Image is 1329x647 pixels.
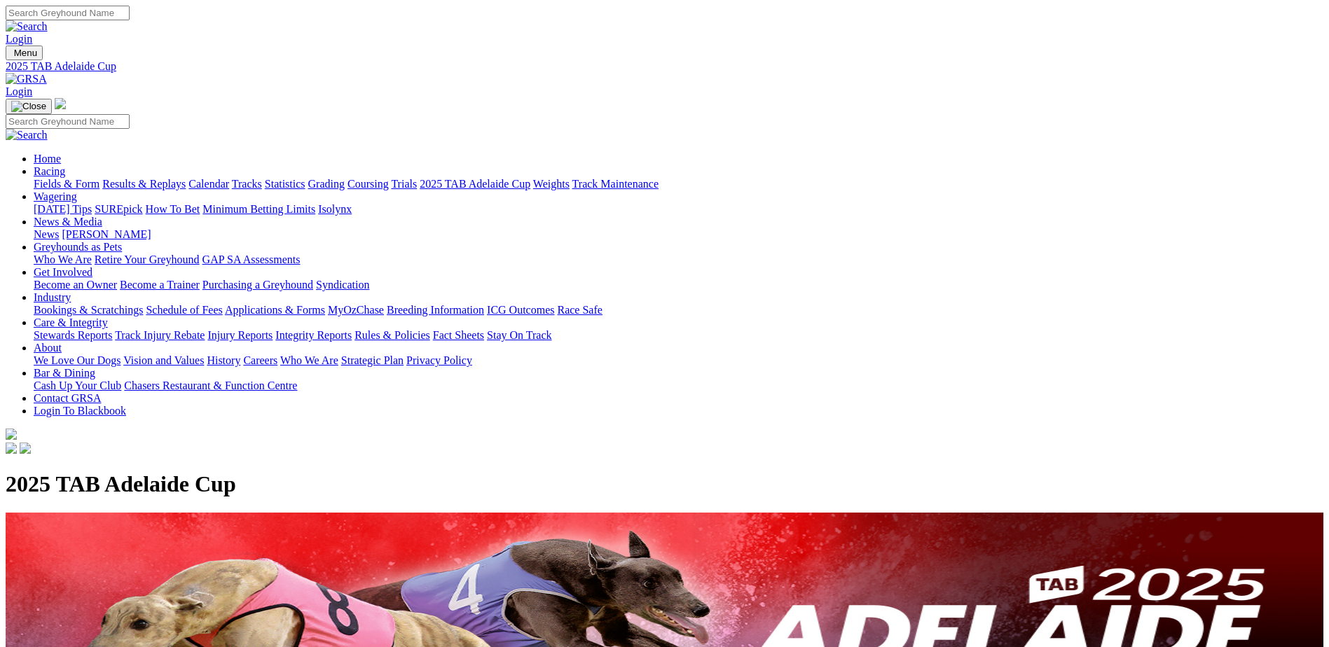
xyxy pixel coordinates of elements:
button: Toggle navigation [6,46,43,60]
a: Care & Integrity [34,316,108,328]
a: Grading [308,178,345,190]
a: Fields & Form [34,178,99,190]
a: Stewards Reports [34,329,112,341]
a: Greyhounds as Pets [34,241,122,253]
a: Cash Up Your Club [34,380,121,391]
a: Tracks [232,178,262,190]
a: Home [34,153,61,165]
div: Bar & Dining [34,380,1323,392]
button: Toggle navigation [6,99,52,114]
div: News & Media [34,228,1323,241]
a: MyOzChase [328,304,384,316]
a: SUREpick [95,203,142,215]
a: Statistics [265,178,305,190]
div: Industry [34,304,1323,316]
a: Purchasing a Greyhound [202,279,313,291]
a: Results & Replays [102,178,186,190]
a: [DATE] Tips [34,203,92,215]
a: Coursing [347,178,389,190]
a: Weights [533,178,570,190]
a: Track Maintenance [572,178,659,190]
a: Trials [391,178,417,190]
a: Calendar [188,178,229,190]
a: Breeding Information [387,304,484,316]
img: logo-grsa-white.png [55,98,66,109]
a: Rules & Policies [354,329,430,341]
a: Careers [243,354,277,366]
a: Race Safe [557,304,602,316]
a: Retire Your Greyhound [95,253,200,265]
h1: 2025 TAB Adelaide Cup [6,471,1323,497]
span: Menu [14,48,37,58]
a: Get Involved [34,266,92,278]
a: Who We Are [34,253,92,265]
a: Industry [34,291,71,303]
a: Who We Are [280,354,338,366]
a: Become an Owner [34,279,117,291]
a: Applications & Forms [225,304,325,316]
img: twitter.svg [20,443,31,454]
a: Become a Trainer [120,279,200,291]
a: Login To Blackbook [34,405,126,417]
a: News & Media [34,216,102,228]
a: Contact GRSA [34,392,101,404]
a: Minimum Betting Limits [202,203,315,215]
a: Syndication [316,279,369,291]
div: Wagering [34,203,1323,216]
a: [PERSON_NAME] [62,228,151,240]
a: History [207,354,240,366]
a: Chasers Restaurant & Function Centre [124,380,297,391]
img: Search [6,20,48,33]
div: Greyhounds as Pets [34,253,1323,266]
a: Racing [34,165,65,177]
a: Fact Sheets [433,329,484,341]
a: We Love Our Dogs [34,354,120,366]
img: GRSA [6,73,47,85]
a: Stay On Track [487,329,551,341]
img: Close [11,101,46,112]
a: Login [6,33,32,45]
a: About [34,342,62,354]
a: Wagering [34,190,77,202]
a: 2025 TAB Adelaide Cup [6,60,1323,73]
div: Get Involved [34,279,1323,291]
a: GAP SA Assessments [202,253,301,265]
a: Injury Reports [207,329,273,341]
div: About [34,354,1323,367]
div: Racing [34,178,1323,190]
a: Strategic Plan [341,354,404,366]
img: Search [6,129,48,141]
input: Search [6,6,130,20]
a: Login [6,85,32,97]
a: News [34,228,59,240]
a: Isolynx [318,203,352,215]
a: Privacy Policy [406,354,472,366]
div: Care & Integrity [34,329,1323,342]
a: Bar & Dining [34,367,95,379]
img: logo-grsa-white.png [6,429,17,440]
a: How To Bet [146,203,200,215]
input: Search [6,114,130,129]
a: Vision and Values [123,354,204,366]
img: facebook.svg [6,443,17,454]
a: Schedule of Fees [146,304,222,316]
a: Track Injury Rebate [115,329,205,341]
a: ICG Outcomes [487,304,554,316]
a: Integrity Reports [275,329,352,341]
a: 2025 TAB Adelaide Cup [420,178,530,190]
a: Bookings & Scratchings [34,304,143,316]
